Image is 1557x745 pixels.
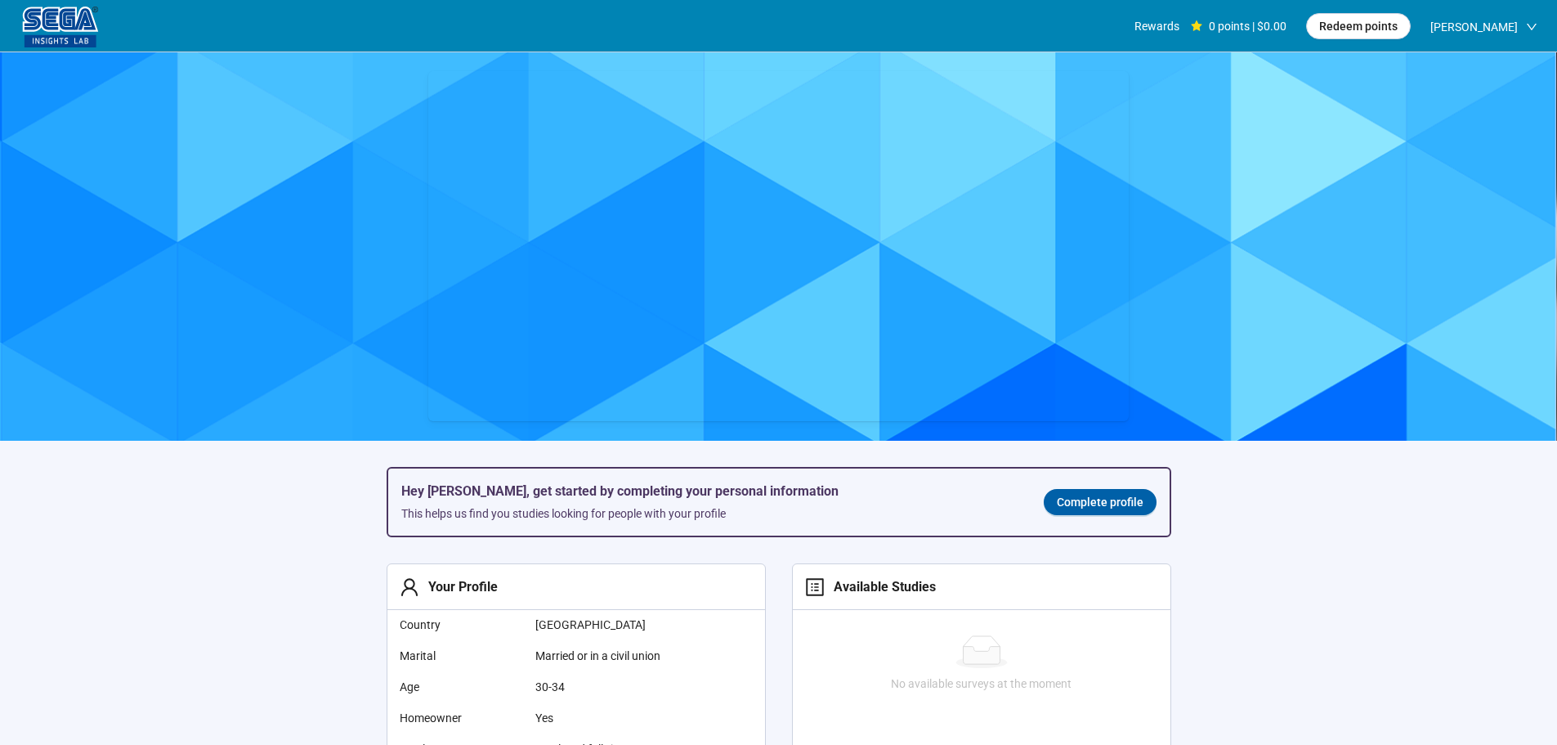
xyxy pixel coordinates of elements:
span: Marital [400,647,523,665]
div: Available Studies [825,577,936,597]
span: Married or in a civil union [535,647,699,665]
span: Complete profile [1057,493,1143,511]
div: No available surveys at the moment [799,675,1164,693]
span: Yes [535,709,699,727]
span: Homeowner [400,709,523,727]
div: Your Profile [419,577,498,597]
span: user [400,577,419,597]
span: Age [400,678,523,696]
span: down [1526,21,1537,33]
span: Country [400,616,523,634]
button: Redeem points [1306,13,1411,39]
span: star [1191,20,1202,32]
span: Redeem points [1319,17,1398,35]
span: profile [805,577,825,597]
h5: Hey [PERSON_NAME], get started by completing your personal information [401,482,1018,501]
span: [PERSON_NAME] [1430,1,1518,53]
a: Complete profile [1044,489,1157,515]
span: 30-34 [535,678,699,696]
div: This helps us find you studies looking for people with your profile [401,505,1018,523]
span: [GEOGRAPHIC_DATA] [535,616,699,634]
